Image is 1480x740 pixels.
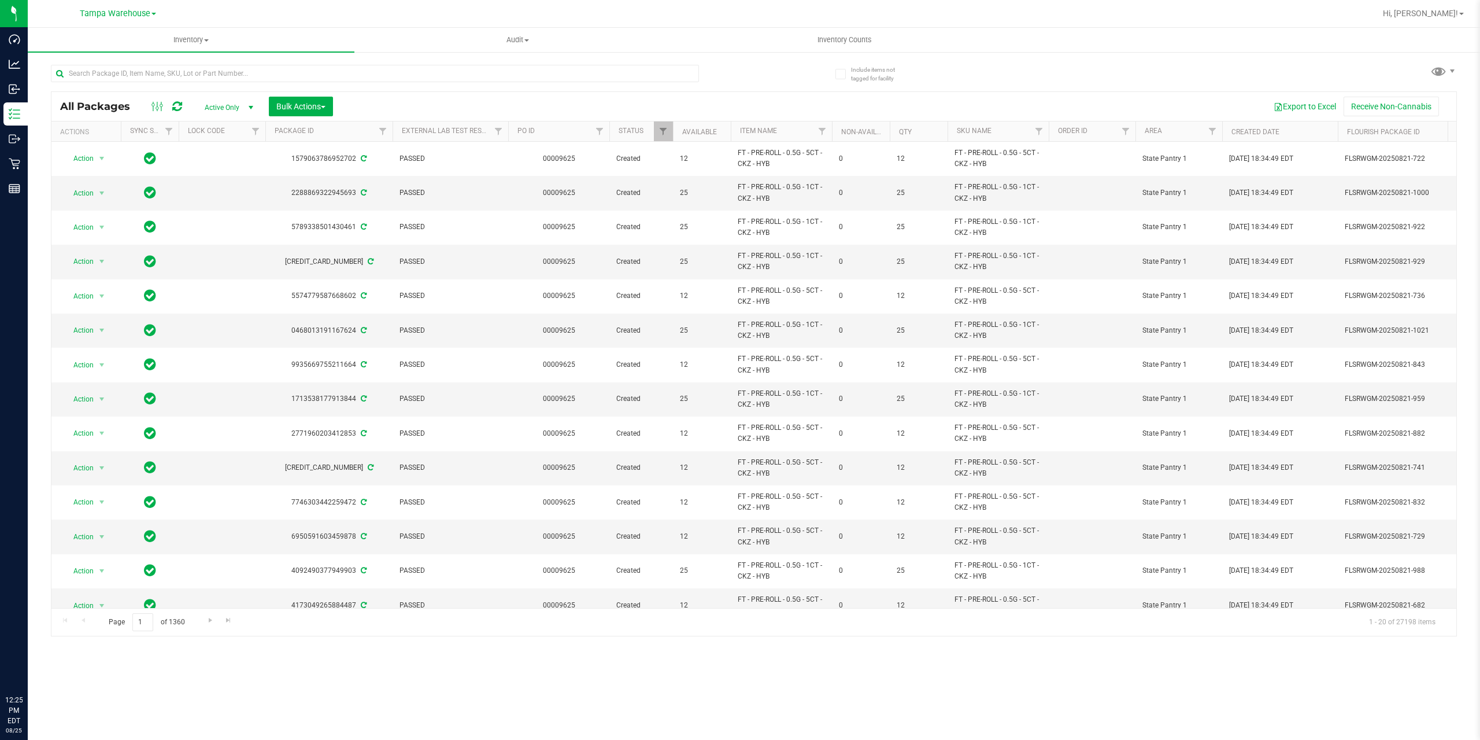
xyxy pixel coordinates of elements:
[264,187,394,198] div: 2288869322945693
[144,219,156,235] span: In Sync
[9,83,20,95] inline-svg: Inbound
[738,354,825,375] span: FT - PRE-ROLL - 0.5G - 5CT - CKZ - HYB
[359,292,367,300] span: Sync from Compliance System
[402,127,493,135] a: External Lab Test Result
[897,531,941,542] span: 12
[682,128,717,136] a: Available
[851,65,909,83] span: Include items not tagged for facility
[616,256,666,267] span: Created
[60,128,116,136] div: Actions
[63,288,94,304] span: Action
[1142,497,1215,508] span: State Pantry 1
[839,497,883,508] span: 0
[1229,428,1293,439] span: [DATE] 18:34:49 EDT
[95,357,109,373] span: select
[264,359,394,370] div: 9935669755211664
[616,600,666,611] span: Created
[897,222,941,233] span: 25
[63,529,94,545] span: Action
[359,498,367,506] span: Sync from Compliance System
[954,148,1042,170] span: FT - PRE-ROLL - 0.5G - 5CT - CKZ - HYB
[264,393,394,404] div: 1713538177913844
[1360,613,1445,631] span: 1 - 20 of 27198 items
[95,150,109,167] span: select
[144,494,156,510] span: In Sync
[1229,565,1293,576] span: [DATE] 18:34:49 EDT
[839,153,883,164] span: 0
[1142,393,1215,404] span: State Pantry 1
[9,108,20,120] inline-svg: Inventory
[63,425,94,441] span: Action
[95,185,109,201] span: select
[1229,153,1293,164] span: [DATE] 18:34:49 EDT
[957,127,991,135] a: SKU Name
[95,288,109,304] span: select
[543,292,575,300] a: 00009625
[680,325,724,336] span: 25
[144,356,156,373] span: In Sync
[264,222,394,233] div: 5789338501430461
[738,594,825,616] span: FT - PRE-ROLL - 0.5G - 5CT - CKZ - HYB
[399,359,501,370] span: PASSED
[359,429,367,437] span: Sync from Compliance System
[590,122,609,141] a: Filter
[246,122,265,141] a: Filter
[399,428,501,439] span: PASSED
[738,560,825,582] span: FT - PRE-ROLL - 0.5G - 1CT - CKZ - HYB
[63,185,94,201] span: Action
[63,563,94,579] span: Action
[1142,222,1215,233] span: State Pantry 1
[359,154,367,163] span: Sync from Compliance System
[616,153,666,164] span: Created
[1347,128,1420,136] a: Flourish Package ID
[95,425,109,441] span: select
[616,325,666,336] span: Created
[543,463,575,472] a: 00009625
[616,428,666,439] span: Created
[63,219,94,235] span: Action
[359,532,367,540] span: Sync from Compliance System
[9,58,20,70] inline-svg: Analytics
[839,600,883,611] span: 0
[63,391,94,407] span: Action
[264,531,394,542] div: 6950591603459878
[517,127,535,135] a: PO ID
[1345,531,1458,542] span: FLSRWGM-20250821-729
[654,122,673,141] a: Filter
[954,422,1042,444] span: FT - PRE-ROLL - 0.5G - 5CT - CKZ - HYB
[144,322,156,338] span: In Sync
[95,391,109,407] span: select
[264,497,394,508] div: 7746303442259472
[366,463,373,472] span: Sync from Compliance System
[543,326,575,334] a: 00009625
[202,613,219,629] a: Go to the next page
[144,391,156,407] span: In Sync
[1231,128,1279,136] a: Created Date
[399,565,501,576] span: PASSED
[144,562,156,579] span: In Sync
[1229,600,1293,611] span: [DATE] 18:34:49 EDT
[144,425,156,441] span: In Sync
[359,360,367,369] span: Sync from Compliance System
[954,354,1042,375] span: FT - PRE-ROLL - 0.5G - 5CT - CKZ - HYB
[954,182,1042,204] span: FT - PRE-ROLL - 0.5G - 1CT - CKZ - HYB
[738,491,825,513] span: FT - PRE-ROLL - 0.5G - 5CT - CKZ - HYB
[1145,127,1162,135] a: Area
[680,565,724,576] span: 25
[897,565,941,576] span: 25
[1142,600,1215,611] span: State Pantry 1
[1203,122,1222,141] a: Filter
[839,531,883,542] span: 0
[738,525,825,547] span: FT - PRE-ROLL - 0.5G - 5CT - CKZ - HYB
[1345,428,1458,439] span: FLSRWGM-20250821-882
[899,128,912,136] a: Qty
[95,563,109,579] span: select
[839,462,883,473] span: 0
[616,531,666,542] span: Created
[355,35,680,45] span: Audit
[1266,97,1344,116] button: Export to Excel
[738,182,825,204] span: FT - PRE-ROLL - 0.5G - 1CT - CKZ - HYB
[954,388,1042,410] span: FT - PRE-ROLL - 0.5G - 1CT - CKZ - HYB
[95,494,109,510] span: select
[680,290,724,301] span: 12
